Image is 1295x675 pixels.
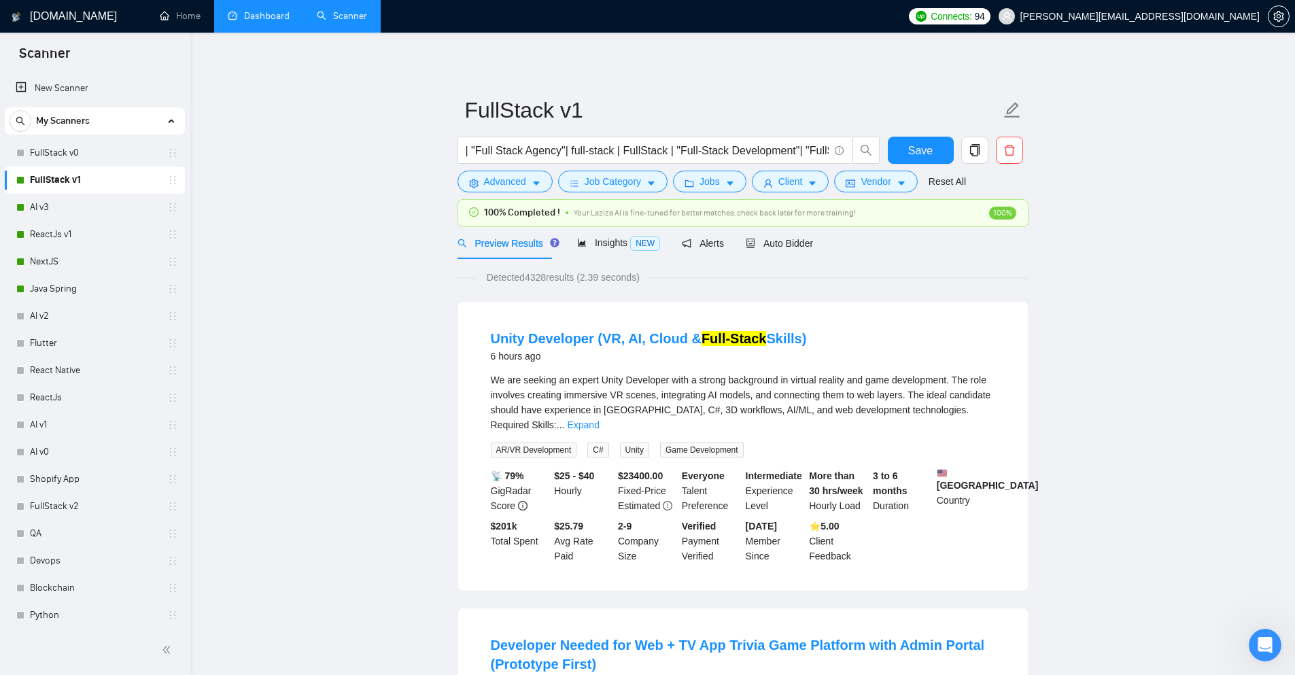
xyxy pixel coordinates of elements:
a: Shopify App [30,466,159,493]
span: holder [167,528,178,539]
span: folder [685,178,694,188]
span: Unity [620,443,649,457]
span: search [10,116,31,126]
span: 100% Completed ! [484,205,560,220]
a: searchScanner [317,10,367,22]
a: Reset All [929,174,966,189]
span: holder [167,365,178,376]
a: QA [30,520,159,547]
b: More than 30 hrs/week [809,470,863,496]
b: $25 - $40 [554,470,594,481]
button: folderJobscaret-down [673,171,746,192]
a: FullStack v0 [30,139,159,167]
img: upwork-logo.png [916,11,927,22]
a: setting [1268,11,1290,22]
span: info-circle [518,501,528,510]
span: copy [962,144,988,156]
span: holder [167,256,178,267]
span: idcard [846,178,855,188]
span: holder [167,148,178,158]
span: ... [557,419,565,430]
b: 📡 79% [491,470,524,481]
a: FullStack v1 [30,167,159,194]
div: GigRadar Score [488,468,552,513]
a: Devops [30,547,159,574]
b: Everyone [682,470,725,481]
b: [GEOGRAPHIC_DATA] [937,468,1039,491]
span: holder [167,175,178,186]
span: Advanced [484,174,526,189]
button: copy [961,137,988,164]
span: holder [167,338,178,349]
span: Estimated [618,500,660,511]
b: [DATE] [746,521,777,532]
a: homeHome [160,10,201,22]
span: edit [1003,101,1021,119]
span: Client [778,174,803,189]
span: setting [469,178,479,188]
b: 3 to 6 months [873,470,908,496]
span: search [853,144,879,156]
span: caret-down [725,178,735,188]
div: Total Spent [488,519,552,564]
div: Tooltip anchor [549,237,561,249]
span: caret-down [897,178,906,188]
div: Talent Preference [679,468,743,513]
b: Verified [682,521,716,532]
span: user [763,178,773,188]
mark: Full-Stack [702,331,767,346]
img: 🇺🇸 [937,468,947,478]
div: We are seeking an expert Unity Developer with a strong background in virtual reality and game dev... [491,373,995,432]
span: Save [908,142,933,159]
div: Country [934,468,998,513]
b: $ 23400.00 [618,470,663,481]
div: Avg Rate Paid [551,519,615,564]
span: holder [167,419,178,430]
span: Auto Bidder [746,238,813,249]
span: holder [167,202,178,213]
span: holder [167,283,178,294]
span: caret-down [532,178,541,188]
span: holder [167,474,178,485]
span: Insights [577,237,660,248]
a: Unity Developer (VR, AI, Cloud &Full-StackSkills) [491,331,807,346]
span: holder [167,501,178,512]
a: Blockchain [30,574,159,602]
span: holder [167,555,178,566]
span: NEW [630,236,660,251]
button: search [10,110,31,132]
span: holder [167,583,178,593]
div: Client Feedback [806,519,870,564]
span: holder [167,610,178,621]
a: Expand [567,419,599,430]
span: holder [167,392,178,403]
span: search [457,239,467,248]
a: Developer Needed for Web + TV App Trivia Game Platform with Admin Portal (Prototype First) [491,638,985,672]
div: Hourly [551,468,615,513]
a: New Scanner [16,75,174,102]
b: 2-9 [618,521,632,532]
span: 94 [975,9,985,24]
div: Company Size [615,519,679,564]
input: Scanner name... [465,93,1001,127]
span: Scanner [8,44,81,72]
span: 100% [989,207,1016,220]
div: Fixed-Price [615,468,679,513]
span: Detected 4328 results (2.39 seconds) [477,270,649,285]
a: AI v0 [30,438,159,466]
span: Connects: [931,9,971,24]
div: Payment Verified [679,519,743,564]
button: delete [996,137,1023,164]
span: exclamation-circle [663,501,672,510]
a: ReactJs v1 [30,221,159,248]
span: Job Category [585,174,641,189]
b: ⭐️ 5.00 [809,521,839,532]
a: Java Spring [30,275,159,302]
button: Save [888,137,954,164]
a: AI v2 [30,302,159,330]
a: Flutter [30,330,159,357]
a: ReactJs [30,384,159,411]
span: notification [682,239,691,248]
span: caret-down [808,178,817,188]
